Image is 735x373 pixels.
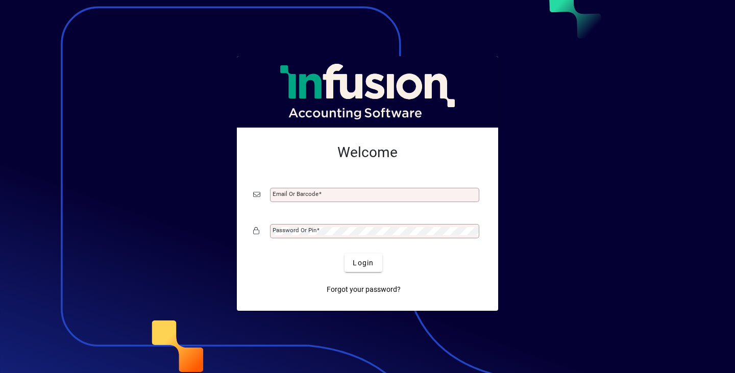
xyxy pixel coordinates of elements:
mat-label: Email or Barcode [273,190,318,197]
mat-label: Password or Pin [273,227,316,234]
a: Forgot your password? [323,280,405,299]
h2: Welcome [253,144,482,161]
span: Forgot your password? [327,284,401,295]
button: Login [345,254,382,272]
span: Login [353,258,374,268]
